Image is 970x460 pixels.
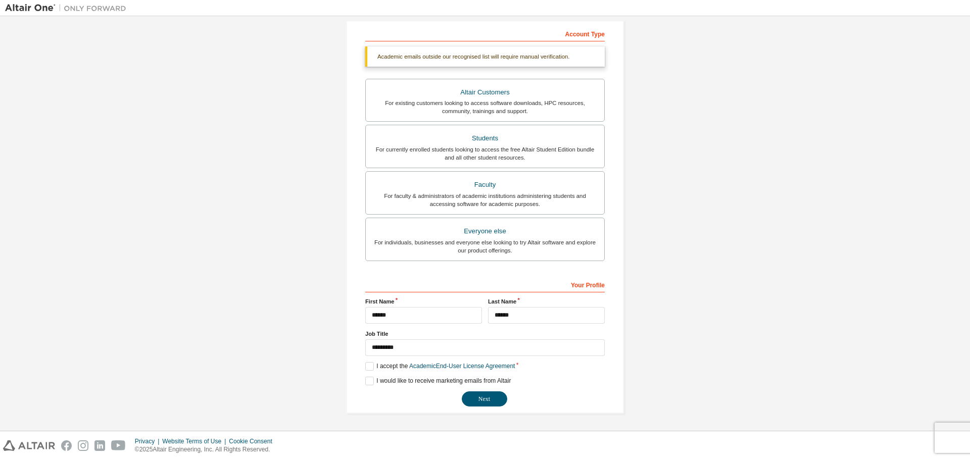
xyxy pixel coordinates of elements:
[229,437,278,445] div: Cookie Consent
[488,297,605,305] label: Last Name
[372,192,598,208] div: For faculty & administrators of academic institutions administering students and accessing softwa...
[372,145,598,162] div: For currently enrolled students looking to access the free Altair Student Edition bundle and all ...
[3,440,55,451] img: altair_logo.svg
[462,391,507,406] button: Next
[372,99,598,115] div: For existing customers looking to access software downloads, HPC resources, community, trainings ...
[372,131,598,145] div: Students
[372,85,598,99] div: Altair Customers
[365,276,605,292] div: Your Profile
[111,440,126,451] img: youtube.svg
[94,440,105,451] img: linkedin.svg
[365,46,605,67] div: Academic emails outside our recognised list will require manual verification.
[372,224,598,238] div: Everyone else
[162,437,229,445] div: Website Terms of Use
[409,363,515,370] a: Academic End-User License Agreement
[61,440,72,451] img: facebook.svg
[135,437,162,445] div: Privacy
[365,25,605,41] div: Account Type
[365,297,482,305] label: First Name
[372,238,598,254] div: For individuals, businesses and everyone else looking to try Altair software and explore our prod...
[78,440,88,451] img: instagram.svg
[365,362,515,371] label: I accept the
[5,3,131,13] img: Altair One
[365,377,511,385] label: I would like to receive marketing emails from Altair
[365,330,605,338] label: Job Title
[372,178,598,192] div: Faculty
[135,445,278,454] p: © 2025 Altair Engineering, Inc. All Rights Reserved.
